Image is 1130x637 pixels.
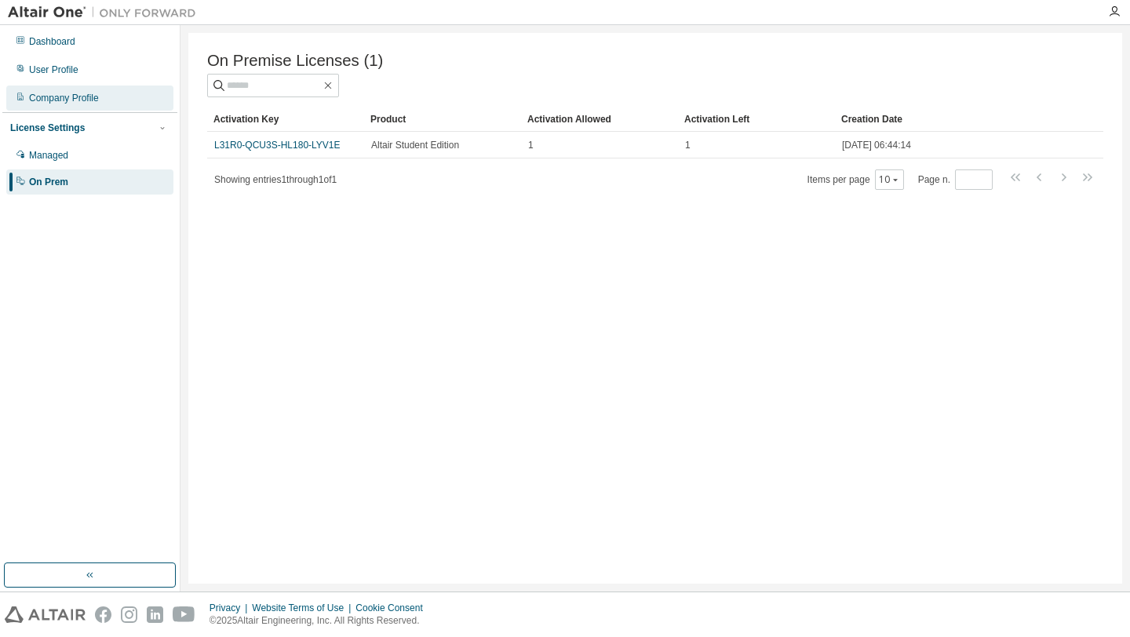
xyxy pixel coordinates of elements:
[8,5,204,20] img: Altair One
[29,64,78,76] div: User Profile
[807,169,904,190] span: Items per page
[29,176,68,188] div: On Prem
[29,35,75,48] div: Dashboard
[173,606,195,623] img: youtube.svg
[842,139,911,151] span: [DATE] 06:44:14
[528,139,534,151] span: 1
[29,149,68,162] div: Managed
[841,107,1034,132] div: Creation Date
[371,139,459,151] span: Altair Student Edition
[355,602,432,614] div: Cookie Consent
[685,139,691,151] span: 1
[252,602,355,614] div: Website Terms of Use
[210,614,432,628] p: © 2025 Altair Engineering, Inc. All Rights Reserved.
[147,606,163,623] img: linkedin.svg
[214,140,341,151] a: L31R0-QCU3S-HL180-LYV1E
[210,602,252,614] div: Privacy
[684,107,829,132] div: Activation Left
[213,107,358,132] div: Activation Key
[370,107,515,132] div: Product
[95,606,111,623] img: facebook.svg
[214,174,337,185] span: Showing entries 1 through 1 of 1
[527,107,672,132] div: Activation Allowed
[918,169,993,190] span: Page n.
[207,52,383,70] span: On Premise Licenses (1)
[121,606,137,623] img: instagram.svg
[10,122,85,134] div: License Settings
[879,173,900,186] button: 10
[29,92,99,104] div: Company Profile
[5,606,86,623] img: altair_logo.svg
